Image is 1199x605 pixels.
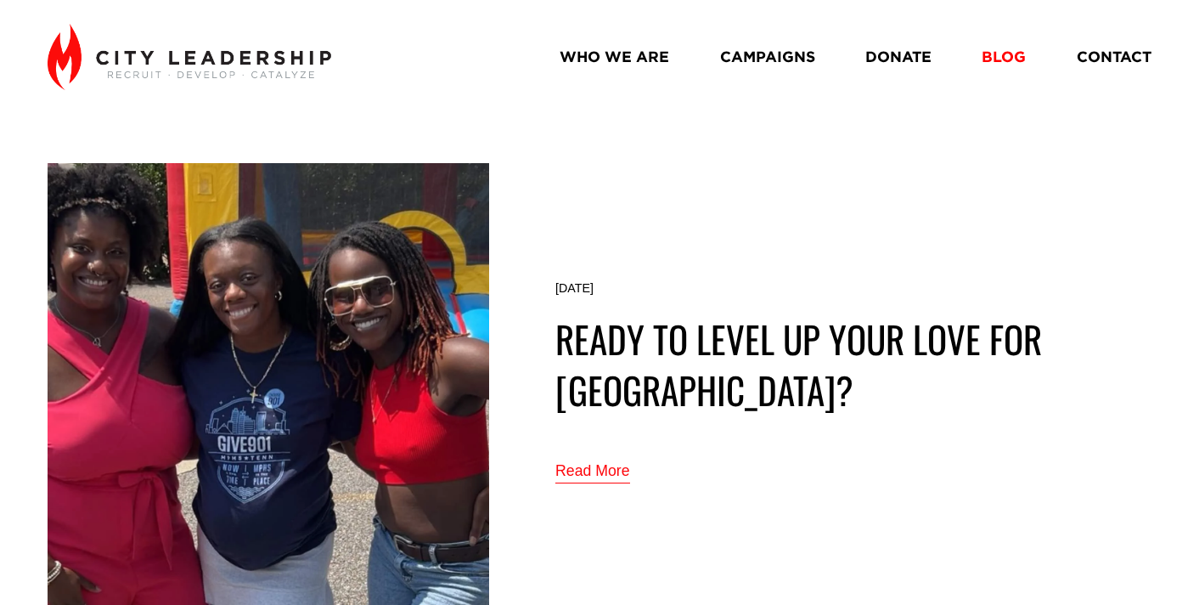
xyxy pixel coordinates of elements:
[1077,42,1151,72] a: CONTACT
[555,458,630,486] a: Read More
[48,24,330,90] img: City Leadership - Recruit. Develop. Catalyze.
[865,42,932,72] a: DONATE
[982,42,1026,72] a: BLOG
[555,312,1042,416] a: Ready to level up your love for [GEOGRAPHIC_DATA]?
[560,42,669,72] a: WHO WE ARE
[720,42,815,72] a: CAMPAIGNS
[555,281,594,296] time: [DATE]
